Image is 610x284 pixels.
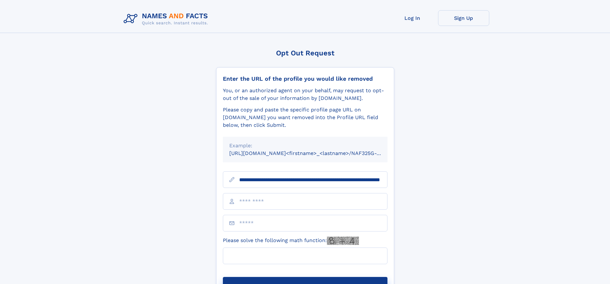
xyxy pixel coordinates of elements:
[229,150,400,156] small: [URL][DOMAIN_NAME]<firstname>_<lastname>/NAF325G-xxxxxxxx
[223,75,387,82] div: Enter the URL of the profile you would like removed
[223,237,359,245] label: Please solve the following math function:
[223,106,387,129] div: Please copy and paste the specific profile page URL on [DOMAIN_NAME] you want removed into the Pr...
[216,49,394,57] div: Opt Out Request
[223,87,387,102] div: You, or an authorized agent on your behalf, may request to opt-out of the sale of your informatio...
[229,142,381,150] div: Example:
[438,10,489,26] a: Sign Up
[121,10,213,28] img: Logo Names and Facts
[387,10,438,26] a: Log In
